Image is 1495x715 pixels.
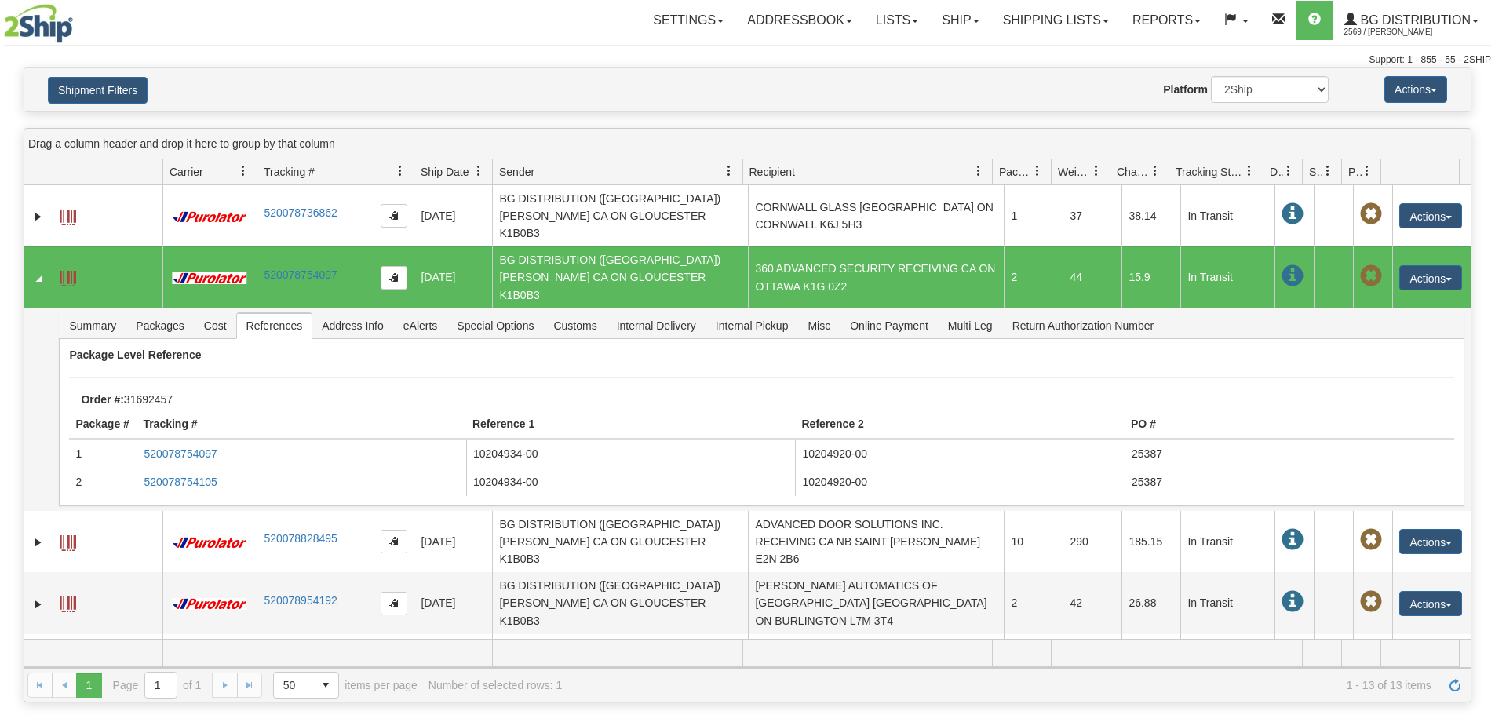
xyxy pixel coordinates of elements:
span: In Transit [1282,529,1304,551]
a: Sender filter column settings [716,158,742,184]
a: 520078754105 [144,476,217,488]
a: 520078828495 [264,532,337,545]
button: Actions [1399,529,1462,554]
td: BG DISTRIBUTION ([GEOGRAPHIC_DATA]) [PERSON_NAME] CA ON GLOUCESTER K1B0B3 [492,511,748,572]
button: Actions [1384,76,1447,103]
div: Support: 1 - 855 - 55 - 2SHIP [4,53,1491,67]
label: Platform [1163,82,1208,97]
a: Charge filter column settings [1142,158,1169,184]
th: PO # [1125,410,1454,440]
span: Ship Date [421,164,469,180]
span: Tracking # [264,164,315,180]
span: Customs [544,313,606,338]
td: 25387 [1125,440,1454,468]
button: Actions [1399,591,1462,616]
a: Pickup Status filter column settings [1354,158,1380,184]
button: Copy to clipboard [381,592,407,615]
td: ADVANCED DOOR SOLUTIONS INC. RECEIVING CA NB SAINT [PERSON_NAME] E2N 2B6 [748,511,1004,572]
a: 520078754097 [144,447,217,460]
span: Page of 1 [113,672,202,699]
span: Weight [1058,164,1091,180]
td: 44 [1063,246,1121,308]
a: Label [60,589,76,615]
th: Reference 1 [466,410,796,440]
span: items per page [273,672,418,699]
img: 11 - Purolator [170,211,250,223]
td: In Transit [1180,572,1274,633]
span: Online Payment [840,313,938,338]
td: 10204934-00 [466,468,796,496]
span: Special Options [447,313,543,338]
a: Delivery Status filter column settings [1275,158,1302,184]
div: grid grouping header [24,129,1471,159]
a: Expand [31,534,46,550]
span: select [313,673,338,698]
td: BG DISTRIBUTION ([GEOGRAPHIC_DATA]) [PERSON_NAME] CA ON GLOUCESTER K1B0B3 [492,572,748,633]
th: Package # [69,410,137,440]
a: Expand [31,209,46,224]
a: Tracking # filter column settings [387,158,414,184]
a: Expand [31,596,46,612]
a: Packages filter column settings [1024,158,1051,184]
span: Pickup Not Assigned [1360,265,1382,287]
a: Ship [930,1,990,40]
span: Shipment Issues [1309,164,1322,180]
td: BG DISTRIBUTION ([GEOGRAPHIC_DATA]) [PERSON_NAME] CA ON GLOUCESTER K1B0B3 [492,634,748,695]
a: Collapse [31,271,46,286]
a: Tracking Status filter column settings [1236,158,1263,184]
span: Sender [499,164,534,180]
span: Carrier [170,164,203,180]
span: 50 [283,677,304,693]
a: 520078954192 [264,594,337,607]
iframe: chat widget [1459,277,1493,437]
td: BG DISTRIBUTION ([GEOGRAPHIC_DATA]) [PERSON_NAME] CA ON GLOUCESTER K1B0B3 [492,246,748,308]
span: In Transit [1282,591,1304,613]
span: Page 1 [76,673,101,698]
div: 31692457 [69,393,1477,406]
span: Misc [798,313,840,338]
button: Actions [1399,203,1462,228]
td: 1 [1004,185,1063,246]
td: 2 [1004,572,1063,633]
td: 26.88 [1121,572,1180,633]
img: 11 - Purolator [170,272,250,284]
td: APEX INDUSTRIES INC. RECEIVING CA NB MONCTON E1E 1E4 [748,634,1004,695]
td: 10 [1004,511,1063,572]
td: [PERSON_NAME] AUTOMATICS OF [GEOGRAPHIC_DATA] [GEOGRAPHIC_DATA] ON BURLINGTON L7M 3T4 [748,572,1004,633]
td: 1 [1004,634,1063,695]
a: Label [60,264,76,289]
span: In Transit [1282,203,1304,225]
button: Copy to clipboard [381,204,407,228]
td: 2 [69,468,137,496]
img: 11 - Purolator [170,537,250,549]
span: BG Distribution [1357,13,1471,27]
td: 360 ADVANCED SECURITY RECEIVING CA ON OTTAWA K1G 0Z2 [748,246,1004,308]
a: Weight filter column settings [1083,158,1110,184]
span: Internal Pickup [706,313,798,338]
span: Charge [1117,164,1150,180]
strong: Order #: [81,393,123,406]
a: Label [60,528,76,553]
button: Copy to clipboard [381,266,407,290]
span: In Transit [1282,265,1304,287]
td: In Transit [1180,634,1274,695]
span: References [237,313,312,338]
span: Cost [195,313,236,338]
td: 3 [1063,634,1121,695]
th: Tracking # [137,410,466,440]
td: In Transit [1180,511,1274,572]
a: Settings [641,1,735,40]
a: Refresh [1442,673,1468,698]
a: Lists [864,1,930,40]
span: Return Authorization Number [1003,313,1164,338]
span: Delivery Status [1270,164,1283,180]
a: 520078754097 [264,268,337,281]
span: Internal Delivery [607,313,706,338]
span: Pickup Not Assigned [1360,591,1382,613]
span: Address Info [312,313,393,338]
img: logo2569.jpg [4,4,73,43]
span: Summary [60,313,126,338]
td: 1 [69,440,137,468]
a: Shipment Issues filter column settings [1315,158,1341,184]
a: Label [60,202,76,228]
